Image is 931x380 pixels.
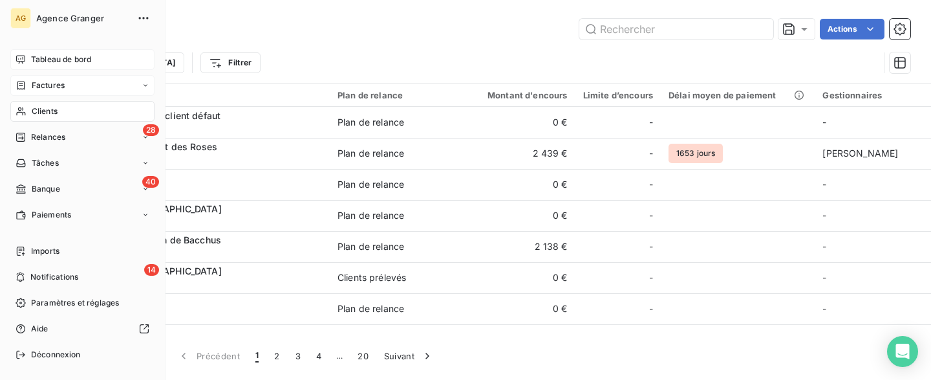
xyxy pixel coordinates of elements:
[337,178,404,191] div: Plan de relance
[31,245,59,257] span: Imports
[649,302,653,315] span: -
[32,157,59,169] span: Tâches
[32,106,58,117] span: Clients
[142,176,159,188] span: 40
[464,324,575,355] td: 0 €
[350,342,376,370] button: 20
[89,122,322,135] span: 41100000
[669,144,723,163] span: 1653 jours
[337,209,404,222] div: Plan de relance
[31,349,81,361] span: Déconnexion
[579,19,773,39] input: Rechercher
[820,19,884,39] button: Actions
[10,319,155,339] a: Aide
[89,278,322,291] span: 008
[89,184,322,197] span: 005
[10,8,31,28] div: AG
[649,116,653,129] span: -
[464,169,575,200] td: 0 €
[31,131,65,143] span: Relances
[32,80,65,91] span: Factures
[89,216,322,229] span: 006
[337,240,404,253] div: Plan de relance
[464,231,575,262] td: 2 138 €
[30,271,78,283] span: Notifications
[822,210,826,221] span: -
[337,302,404,315] div: Plan de relance
[329,346,350,366] span: …
[464,262,575,293] td: 0 €
[89,309,322,322] span: 41100C
[649,178,653,191] span: -
[89,247,322,260] span: 007
[89,153,322,166] span: 003
[649,209,653,222] span: -
[143,124,159,136] span: 28
[248,342,266,370] button: 1
[337,271,406,284] div: Clients prélevés
[669,90,807,100] div: Délai moyen de paiement
[255,350,259,363] span: 1
[822,148,898,159] span: [PERSON_NAME]
[200,52,260,73] button: Filtrer
[822,179,826,190] span: -
[32,209,71,221] span: Paiements
[464,200,575,231] td: 0 €
[822,272,826,283] span: -
[31,323,48,335] span: Aide
[822,241,826,252] span: -
[472,90,568,100] div: Montant d'encours
[36,13,129,23] span: Agence Granger
[649,271,653,284] span: -
[649,147,653,160] span: -
[169,342,248,370] button: Précédent
[376,342,442,370] button: Suivant
[31,54,91,65] span: Tableau de bord
[337,90,456,100] div: Plan de relance
[31,297,119,309] span: Paramètres et réglages
[649,240,653,253] span: -
[464,293,575,324] td: 0 €
[288,342,308,370] button: 3
[32,183,60,195] span: Banque
[337,147,404,160] div: Plan de relance
[464,138,575,169] td: 2 439 €
[822,303,826,314] span: -
[337,116,404,129] div: Plan de relance
[887,336,918,367] div: Open Intercom Messenger
[144,264,159,276] span: 14
[822,117,826,128] span: -
[308,342,329,370] button: 4
[266,342,287,370] button: 2
[583,90,653,100] div: Limite d’encours
[464,107,575,138] td: 0 €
